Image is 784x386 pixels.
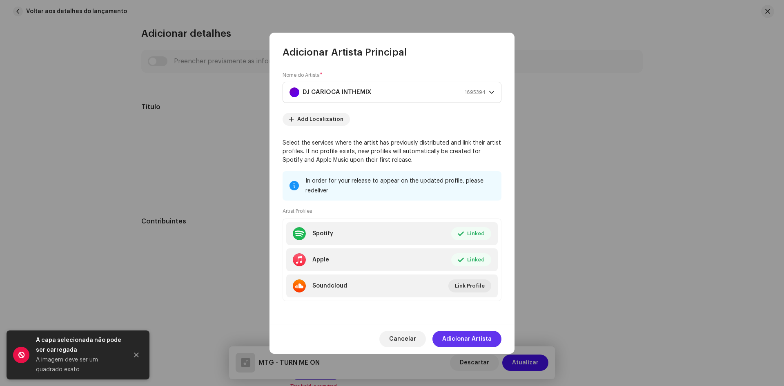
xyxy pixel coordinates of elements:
[432,331,501,347] button: Adicionar Artista
[303,82,371,103] strong: DJ CARIOCA INTHEMIX
[467,225,485,242] span: Linked
[283,113,350,126] button: Add Localization
[312,257,329,263] div: Apple
[465,82,486,103] span: 1695394
[36,335,122,355] div: A capa selecionada não pode ser carregada
[389,331,416,347] span: Cancelar
[36,355,122,375] div: A imagem deve ser um quadrado exato
[451,227,491,240] button: Linked
[305,176,495,196] div: In order for your release to appear on the updated profile, please redeliver
[128,347,145,363] button: Close
[283,139,501,165] p: Select the services where the artist has previously distributed and link their artist profiles. I...
[467,252,485,268] span: Linked
[448,279,491,292] button: Link Profile
[489,82,494,103] div: dropdown trigger
[283,207,312,215] small: Artist Profiles
[455,278,485,294] span: Link Profile
[442,331,492,347] span: Adicionar Artista
[312,230,333,237] div: Spotify
[283,46,407,59] span: Adicionar Artista Principal
[283,72,323,78] label: Nome do Artista
[451,253,491,266] button: Linked
[379,331,426,347] button: Cancelar
[290,82,489,103] span: DJ CARIOCA INTHEMIX
[297,111,343,127] span: Add Localization
[312,283,347,289] div: Soundcloud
